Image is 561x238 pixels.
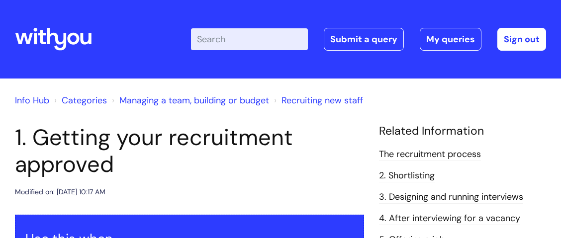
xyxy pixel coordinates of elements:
a: 3. Designing and running interviews [379,191,523,204]
a: Info Hub [15,94,49,106]
a: Managing a team, building or budget [119,94,269,106]
a: Submit a query [324,28,404,51]
h4: Related Information [379,124,546,138]
div: Modified on: [DATE] 10:17 AM [15,186,105,198]
li: Solution home [52,92,107,108]
input: Search [191,28,308,50]
a: My queries [420,28,481,51]
a: The recruitment process [379,148,481,161]
a: Categories [62,94,107,106]
a: Recruiting new staff [281,94,363,106]
div: | - [191,28,546,51]
a: Sign out [497,28,546,51]
a: 2. Shortlisting [379,169,435,182]
li: Recruiting new staff [272,92,363,108]
a: 4. After interviewing for a vacancy [379,212,520,225]
h1: 1. Getting your recruitment approved [15,124,364,178]
li: Managing a team, building or budget [109,92,269,108]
